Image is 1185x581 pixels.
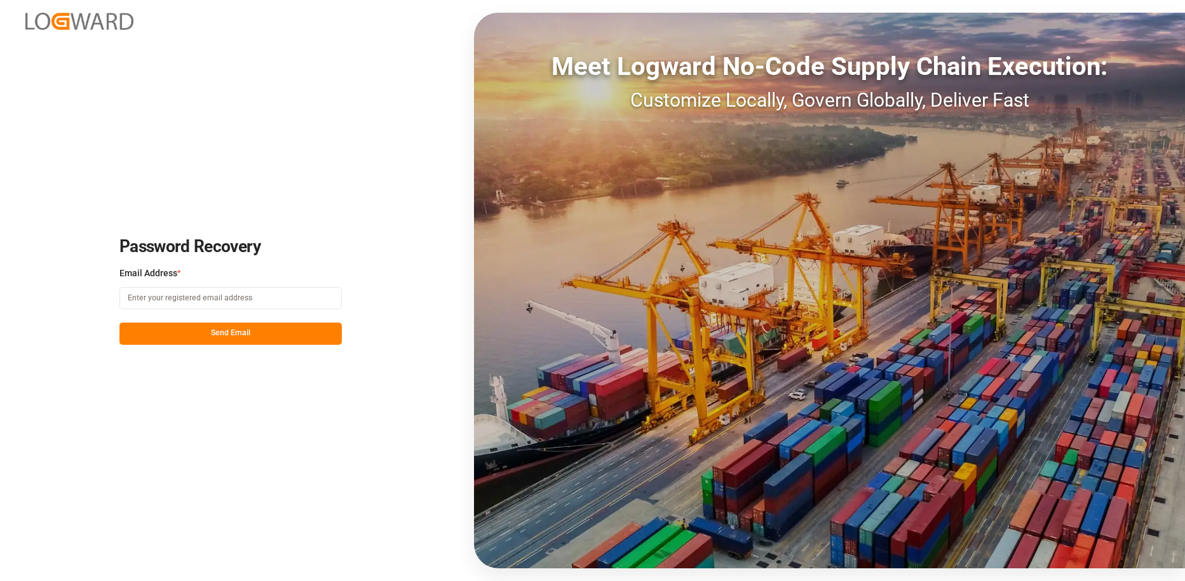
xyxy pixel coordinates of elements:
[474,86,1185,114] div: Customize Locally, Govern Globally, Deliver Fast
[474,48,1185,86] div: Meet Logward No-Code Supply Chain Execution:
[119,323,342,345] button: Send Email
[119,237,342,257] h2: Password Recovery
[119,267,177,280] span: Email Address
[119,287,342,309] input: Enter your registered email address
[25,13,133,30] img: Logward_new_orange.png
